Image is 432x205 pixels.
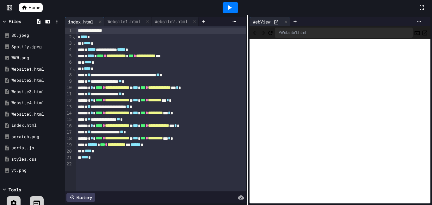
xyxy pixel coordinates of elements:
[260,29,266,36] span: Forward
[414,29,420,36] button: Console
[65,59,73,66] div: 6
[11,55,61,61] div: WWW.png
[11,134,61,140] div: scratch.png
[19,3,43,12] a: Home
[65,34,73,40] div: 2
[73,41,76,46] span: Fold line
[151,18,191,25] div: Website2.html
[151,17,199,26] div: Website2.html
[73,34,76,39] span: Fold line
[65,47,73,53] div: 4
[252,29,258,36] span: Back
[65,72,73,78] div: 8
[267,29,274,36] button: Refresh
[65,104,73,110] div: 13
[65,98,73,104] div: 12
[65,18,96,25] div: index.html
[104,18,144,25] div: Website1.html
[9,186,21,193] div: Tools
[65,148,73,155] div: 20
[250,18,274,25] div: WebView
[65,123,73,129] div: 16
[11,89,61,95] div: Website3.html
[65,66,73,72] div: 7
[65,155,73,161] div: 21
[65,78,73,85] div: 9
[11,66,61,73] div: Website1.html
[11,100,61,106] div: Website4.html
[11,32,61,39] div: SC.jpeg
[65,161,73,167] div: 22
[65,85,73,91] div: 10
[65,136,73,142] div: 18
[250,17,290,26] div: WebView
[65,117,73,123] div: 15
[65,110,73,117] div: 14
[104,17,151,26] div: Website1.html
[65,28,73,34] div: 1
[65,53,73,59] div: 5
[11,156,61,163] div: styles.css
[275,28,413,38] div: /Website1.html
[65,91,73,97] div: 11
[65,142,73,148] div: 19
[11,77,61,84] div: Website2.html
[9,18,21,25] div: Files
[28,4,40,11] span: Home
[250,39,430,204] iframe: Web Preview
[11,122,61,129] div: index.html
[65,40,73,47] div: 3
[11,145,61,151] div: script.js
[66,193,95,202] div: History
[11,111,61,118] div: Website5.html
[11,44,61,50] div: Spotify.jpeg
[73,66,76,71] span: Fold line
[422,29,428,36] button: Open in new tab
[11,167,61,174] div: yt.png
[65,129,73,136] div: 17
[65,17,104,26] div: index.html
